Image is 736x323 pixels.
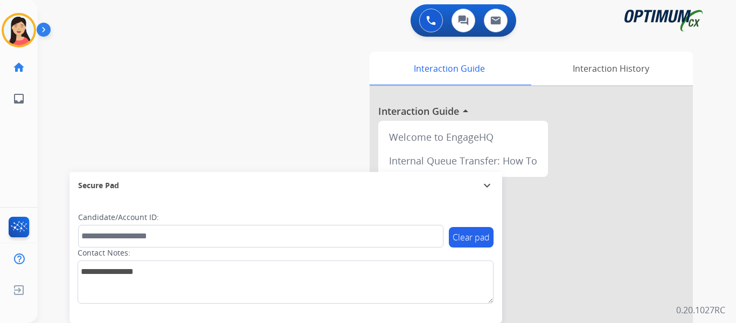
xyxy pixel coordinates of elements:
div: Interaction History [529,52,693,85]
p: 0.20.1027RC [676,304,725,317]
span: Secure Pad [78,180,119,191]
div: Internal Queue Transfer: How To [383,149,544,173]
mat-icon: inbox [12,92,25,105]
div: Welcome to EngageHQ [383,125,544,149]
mat-icon: home [12,61,25,74]
img: avatar [4,15,34,45]
label: Candidate/Account ID: [78,212,159,223]
button: Clear pad [449,227,494,248]
label: Contact Notes: [78,248,130,258]
mat-icon: expand_more [481,179,494,192]
div: Interaction Guide [370,52,529,85]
